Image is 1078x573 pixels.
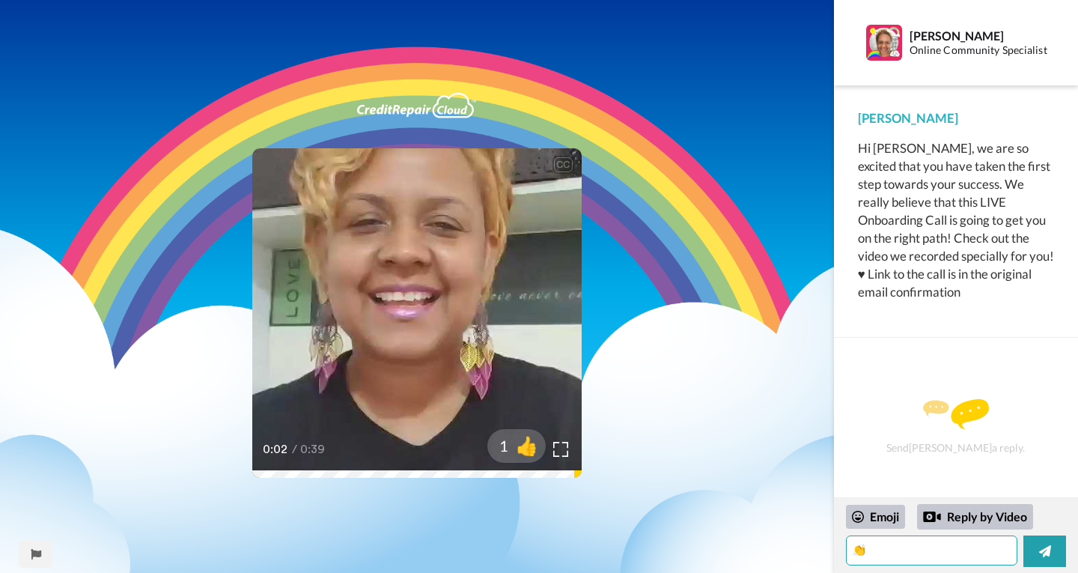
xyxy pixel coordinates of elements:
[923,399,989,429] img: message.svg
[487,435,508,456] span: 1
[487,429,546,463] button: 1👍
[300,440,326,458] span: 0:39
[854,364,1058,490] div: Send [PERSON_NAME] a reply.
[357,92,476,118] img: e927aa53-8b23-48b7-9b6a-b42c1bd40c0e
[858,139,1054,301] div: Hi [PERSON_NAME], we are so excited that you have taken the first step towards your success. We r...
[508,434,546,458] span: 👍
[554,157,573,172] div: CC
[866,25,902,61] img: Profile Image
[858,109,1054,127] div: [PERSON_NAME]
[846,505,905,529] div: Emoji
[910,28,1053,43] div: [PERSON_NAME]
[263,440,289,458] span: 0:02
[917,504,1033,530] div: Reply by Video
[910,44,1053,57] div: Online Community Specialist
[846,536,1018,566] textarea: 👏
[292,440,297,458] span: /
[923,508,941,526] div: Reply by Video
